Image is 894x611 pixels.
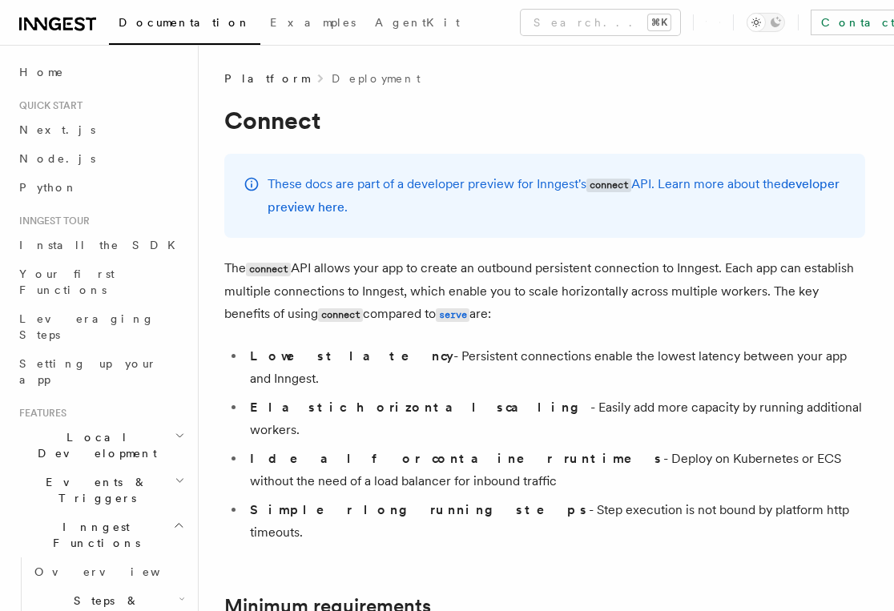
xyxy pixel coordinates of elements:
[224,106,865,135] h1: Connect
[375,16,460,29] span: AgentKit
[245,396,865,441] li: - Easily add more capacity by running additional workers.
[19,357,157,386] span: Setting up your app
[13,429,175,461] span: Local Development
[13,423,188,468] button: Local Development
[13,259,188,304] a: Your first Functions
[224,70,309,86] span: Platform
[13,407,66,420] span: Features
[13,513,188,557] button: Inngest Functions
[13,231,188,259] a: Install the SDK
[119,16,251,29] span: Documentation
[13,115,188,144] a: Next.js
[268,173,846,219] p: These docs are part of a developer preview for Inngest's API. Learn more about the .
[19,267,115,296] span: Your first Functions
[34,565,199,578] span: Overview
[13,58,188,86] a: Home
[13,144,188,173] a: Node.js
[13,215,90,227] span: Inngest tour
[436,308,469,322] code: serve
[245,345,865,390] li: - Persistent connections enable the lowest latency between your app and Inngest.
[13,173,188,202] a: Python
[270,16,356,29] span: Examples
[13,349,188,394] a: Setting up your app
[246,263,291,276] code: connect
[250,502,589,517] strong: Simpler long running steps
[436,306,469,321] a: serve
[13,99,83,112] span: Quick start
[260,5,365,43] a: Examples
[109,5,260,45] a: Documentation
[250,400,590,415] strong: Elastic horizontal scaling
[13,468,188,513] button: Events & Triggers
[19,152,95,165] span: Node.js
[250,451,663,466] strong: Ideal for container runtimes
[19,123,95,136] span: Next.js
[13,519,173,551] span: Inngest Functions
[19,181,78,194] span: Python
[586,179,631,192] code: connect
[19,312,155,341] span: Leveraging Steps
[365,5,469,43] a: AgentKit
[648,14,670,30] kbd: ⌘K
[521,10,680,35] button: Search...⌘K
[318,308,363,322] code: connect
[332,70,421,86] a: Deployment
[28,557,188,586] a: Overview
[13,474,175,506] span: Events & Triggers
[224,257,865,326] p: The API allows your app to create an outbound persistent connection to Inngest. Each app can esta...
[245,448,865,492] li: - Deploy on Kubernetes or ECS without the need of a load balancer for inbound traffic
[747,13,785,32] button: Toggle dark mode
[245,499,865,544] li: - Step execution is not bound by platform http timeouts.
[250,348,453,364] strong: Lowest latency
[13,304,188,349] a: Leveraging Steps
[19,64,64,80] span: Home
[19,239,185,251] span: Install the SDK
